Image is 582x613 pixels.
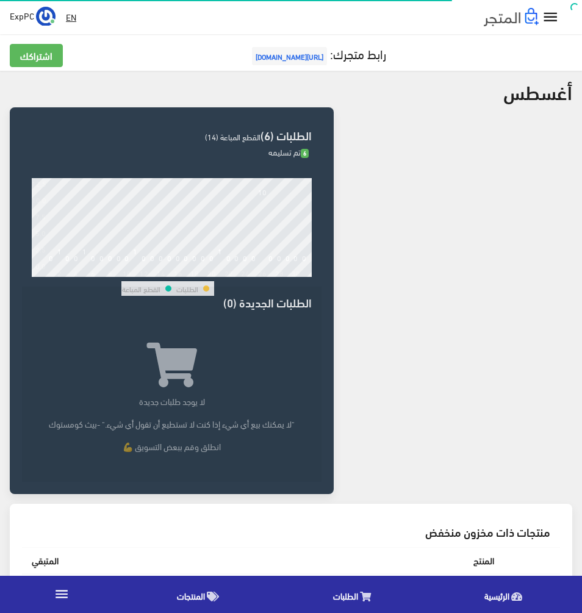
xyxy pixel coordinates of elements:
[32,395,312,407] p: لا يوجد طلبات جديدة
[268,145,309,159] span: تم تسليمه
[123,579,279,610] a: المنتجات
[140,268,148,277] div: 12
[205,129,260,144] span: القطع المباعة (14)
[503,81,572,102] h2: أغسطس
[275,268,284,277] div: 28
[190,268,199,277] div: 18
[32,526,550,537] h3: منتجات ذات مخزون منخفض
[484,8,539,26] img: .
[174,268,182,277] div: 16
[225,268,233,277] div: 22
[431,579,582,610] a: الرئيسية
[207,268,216,277] div: 20
[301,149,309,158] span: 6
[241,268,250,277] div: 24
[292,268,300,277] div: 30
[252,47,327,65] span: [URL][DOMAIN_NAME]
[54,586,70,602] i: 
[66,9,76,24] u: EN
[32,440,312,453] p: انطلق وقم ببعض التسويق 💪
[123,268,131,277] div: 10
[10,44,63,67] a: اشتراكك
[32,296,312,308] h3: الطلبات الجديدة (0)
[176,281,199,296] td: الطلبات
[22,547,68,573] th: المتبقي
[68,547,504,573] th: المنتج
[61,6,81,28] a: EN
[121,281,161,296] td: القطع المباعة
[10,6,56,26] a: ... ExpPC
[542,9,559,26] i: 
[157,268,165,277] div: 14
[32,129,312,141] h3: الطلبات (6)
[177,588,205,603] span: المنتجات
[32,417,312,430] p: "لا يمكنك بيع أي شيء إذا كنت لا تستطيع أن تقول أي شيء." -بيث كومستوك
[333,588,358,603] span: الطلبات
[258,268,267,277] div: 26
[484,588,509,603] span: الرئيسية
[279,579,431,610] a: الطلبات
[57,268,62,277] div: 2
[10,8,34,23] span: ExpPC
[249,42,386,65] a: رابط متجرك:[URL][DOMAIN_NAME]
[91,268,95,277] div: 6
[108,268,112,277] div: 8
[36,7,56,26] img: ...
[74,268,78,277] div: 4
